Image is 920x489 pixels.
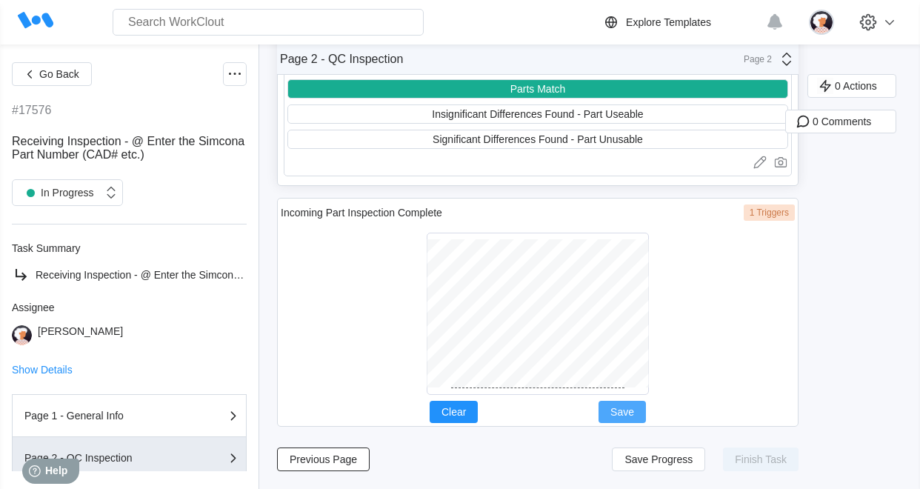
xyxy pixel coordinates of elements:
span: Finish Task [735,454,787,465]
button: Clear [430,401,478,423]
div: Explore Templates [626,16,711,28]
div: Significant Differences Found - Part Unusable [433,133,643,145]
button: Finish Task [723,448,799,471]
button: Page 1 - General Info [12,394,247,437]
button: Go Back [12,62,92,86]
img: user-4.png [809,10,834,35]
a: Explore Templates [602,13,759,31]
span: Save Progress [624,454,693,465]
div: Insignificant Differences Found - Part Useable [432,108,643,120]
button: Previous Page [277,448,370,471]
div: 1 Triggers [744,204,795,221]
div: #17576 [12,104,51,117]
button: Show Details [12,365,73,375]
div: Task Summary [12,242,247,254]
input: Search WorkClout [113,9,424,36]
div: Page 1 - General Info [24,410,173,421]
span: Clear [441,407,466,417]
div: Page 2 [735,54,772,64]
div: In Progress [20,182,94,203]
span: Save [610,407,634,417]
span: Receiving Inspection - @ Enter the Simcona Part Number (CAD# etc.) [12,135,244,161]
div: Page 2 - QC Inspection [280,53,403,66]
a: Receiving Inspection - @ Enter the Simcona Part Number (CAD# etc.) [12,266,247,284]
button: Save [599,401,646,423]
span: Go Back [39,69,79,79]
div: Assignee [12,302,247,313]
button: Page 2 - QC Inspection [12,437,247,479]
span: Receiving Inspection - @ Enter the Simcona Part Number (CAD# etc.) [36,269,358,281]
button: 0 Actions [807,74,896,98]
div: Incoming Part Inspection Complete [281,207,442,219]
button: 0 Comments [785,110,896,133]
img: user-4.png [12,325,32,345]
button: Save Progress [612,448,705,471]
span: Previous Page [290,454,357,465]
span: 0 Comments [813,116,871,127]
span: 0 Actions [835,81,877,91]
div: Parts Match [510,83,566,95]
div: [PERSON_NAME] [38,325,123,345]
